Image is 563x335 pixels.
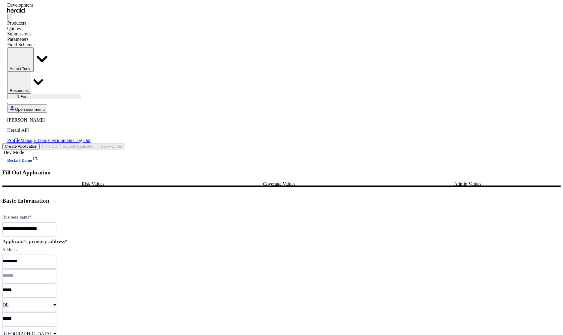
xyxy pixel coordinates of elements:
button: internal dropdown menu [7,47,34,72]
div: Quotes [7,26,91,31]
span: Restart Demo [7,158,32,163]
button: Restart Demo [2,155,43,164]
div: Parameters [7,37,91,42]
button: Open user menu [7,104,47,113]
button: Create Application [2,143,40,149]
p: Herald API [7,128,91,133]
label: Applicant's primary address* [2,239,68,244]
span: Admin Values [454,182,481,186]
button: Resources dropdown menu [7,72,31,94]
span: DE [2,302,9,307]
a: Envrionments [47,138,74,143]
label: Dev Mode [2,150,24,155]
span: Risk Values [82,182,104,186]
div: Field Schemas [7,42,91,47]
label: Address [2,247,17,252]
button: Submit Application [60,143,98,149]
div: Producers [7,20,91,26]
label: Business name* [2,215,32,219]
div: Submissions [7,31,91,37]
span: Coverage Values [263,182,296,186]
span: Open user menu [15,107,45,112]
div: Development [7,2,91,8]
h3: Fill Out Application [2,169,561,176]
a: Log Out [74,138,91,143]
img: Herald Logo [7,8,25,13]
a: Manage Team [20,138,48,143]
button: Get A Quote [98,143,125,149]
a: Profile [7,138,20,143]
h5: Basic Information [2,196,561,205]
button: Fill it Out [40,143,60,149]
p: [PERSON_NAME] [7,117,91,123]
div: Open user menu [7,117,91,143]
